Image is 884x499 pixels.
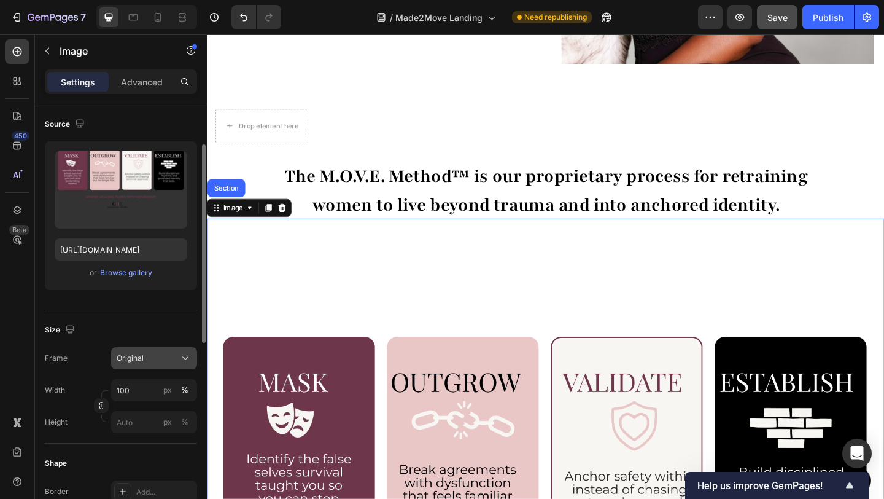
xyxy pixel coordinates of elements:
[121,76,163,88] p: Advanced
[111,411,197,433] input: px%
[9,225,29,235] div: Beta
[524,12,587,23] span: Need republishing
[61,76,95,88] p: Settings
[231,5,281,29] div: Undo/Redo
[177,383,192,398] button: px
[697,478,857,493] button: Show survey - Help us improve GemPages!
[390,11,393,24] span: /
[160,383,175,398] button: %
[12,131,29,141] div: 450
[767,12,788,23] span: Save
[181,385,188,396] div: %
[45,116,87,133] div: Source
[136,487,194,498] div: Add...
[99,267,153,279] button: Browse gallery
[177,415,192,430] button: px
[55,151,187,229] img: preview-image
[757,5,797,29] button: Save
[45,322,77,339] div: Size
[117,353,144,364] span: Original
[5,5,91,29] button: 7
[45,385,65,396] label: Width
[55,238,187,261] input: https://example.com/image.jpg
[80,10,86,25] p: 7
[163,385,172,396] div: px
[45,486,69,497] div: Border
[111,379,197,401] input: px%
[45,458,67,469] div: Shape
[207,34,884,499] iframe: Design area
[163,417,172,428] div: px
[813,11,843,24] div: Publish
[842,439,872,468] div: Open Intercom Messenger
[60,44,164,58] p: Image
[160,415,175,430] button: %
[181,417,188,428] div: %
[395,11,483,24] span: Made2Move Landing
[697,480,842,492] span: Help us improve GemPages!
[45,417,68,428] label: Height
[100,267,152,278] div: Browse gallery
[111,347,197,369] button: Original
[45,353,68,364] label: Frame
[802,5,854,29] button: Publish
[90,265,97,280] span: or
